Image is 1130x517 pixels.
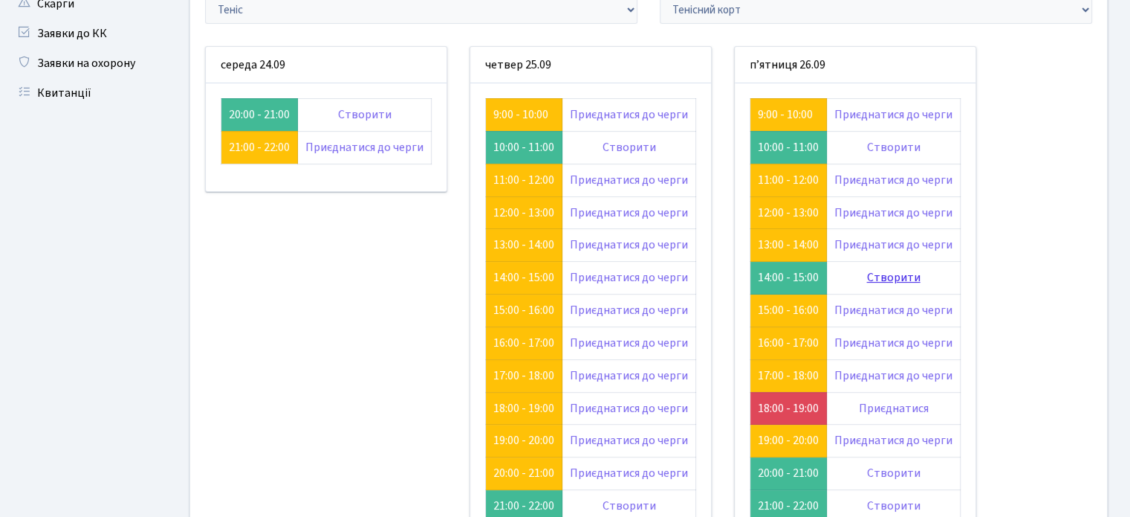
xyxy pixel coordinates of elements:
[834,302,952,318] a: Приєднатися до черги
[229,139,290,155] a: 21:00 - 22:00
[570,367,688,384] a: Приєднатися до черги
[206,47,447,83] div: середа 24.09
[570,302,688,318] a: Приєднатися до черги
[221,98,298,131] td: 20:00 - 21:00
[570,335,688,351] a: Приєднатися до черги
[570,269,688,286] a: Приєднатися до черги
[834,106,952,123] a: Приєднатися до черги
[834,172,952,188] a: Приєднатися до черги
[493,237,554,253] a: 13:00 - 14:00
[570,237,688,253] a: Приєднатися до черги
[493,432,554,449] a: 19:00 - 20:00
[493,302,554,318] a: 15:00 - 16:00
[758,172,819,188] a: 11:00 - 12:00
[758,432,819,449] a: 19:00 - 20:00
[570,106,688,123] a: Приєднатися до черги
[750,131,827,164] td: 10:00 - 11:00
[758,400,819,417] a: 18:00 - 19:00
[470,47,711,83] div: четвер 25.09
[486,131,562,164] td: 10:00 - 11:00
[493,465,554,481] a: 20:00 - 21:00
[867,139,920,155] a: Створити
[758,302,819,318] a: 15:00 - 16:00
[758,106,813,123] a: 9:00 - 10:00
[834,237,952,253] a: Приєднатися до черги
[867,269,920,286] a: Створити
[735,47,975,83] div: п’ятниця 26.09
[758,205,819,221] a: 12:00 - 13:00
[758,237,819,253] a: 13:00 - 14:00
[570,465,688,481] a: Приєднатися до черги
[603,139,656,155] a: Створити
[7,19,156,48] a: Заявки до КК
[750,457,827,490] td: 20:00 - 21:00
[834,432,952,449] a: Приєднатися до черги
[570,205,688,221] a: Приєднатися до черги
[493,367,554,384] a: 17:00 - 18:00
[867,465,920,481] a: Створити
[493,335,554,351] a: 16:00 - 17:00
[758,367,819,384] a: 17:00 - 18:00
[493,172,554,188] a: 11:00 - 12:00
[493,269,554,286] a: 14:00 - 15:00
[603,498,656,514] a: Створити
[493,106,548,123] a: 9:00 - 10:00
[7,48,156,78] a: Заявки на охорону
[570,172,688,188] a: Приєднатися до черги
[7,78,156,108] a: Квитанції
[338,106,392,123] a: Створити
[750,262,827,295] td: 14:00 - 15:00
[834,205,952,221] a: Приєднатися до черги
[570,432,688,449] a: Приєднатися до черги
[834,367,952,384] a: Приєднатися до черги
[493,205,554,221] a: 12:00 - 13:00
[305,139,423,155] a: Приєднатися до черги
[493,400,554,417] a: 18:00 - 19:00
[867,498,920,514] a: Створити
[758,335,819,351] a: 16:00 - 17:00
[570,400,688,417] a: Приєднатися до черги
[834,335,952,351] a: Приєднатися до черги
[859,400,929,417] a: Приєднатися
